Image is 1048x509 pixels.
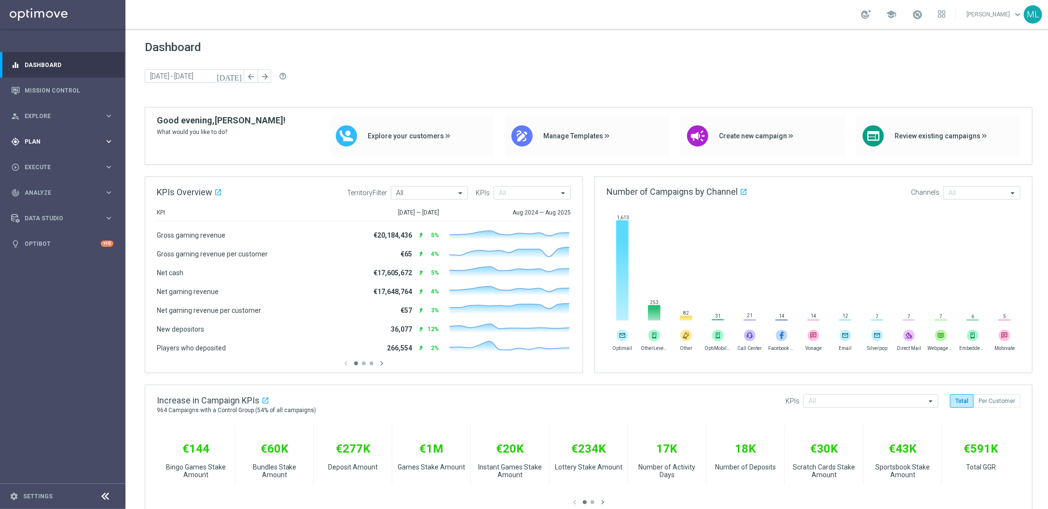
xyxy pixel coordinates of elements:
span: school [886,9,896,20]
div: Data Studio [11,214,104,223]
span: Analyze [25,190,104,196]
i: person_search [11,112,20,121]
i: keyboard_arrow_right [104,188,113,197]
div: Analyze [11,188,104,197]
button: Data Studio keyboard_arrow_right [11,214,114,222]
span: keyboard_arrow_down [1012,9,1023,20]
a: [PERSON_NAME]keyboard_arrow_down [965,7,1024,22]
div: Mission Control [11,78,113,103]
button: Mission Control [11,87,114,94]
i: play_circle_outline [11,163,20,172]
div: +10 [101,241,113,247]
span: Execute [25,164,104,170]
i: keyboard_arrow_right [104,214,113,223]
i: equalizer [11,61,20,69]
div: Dashboard [11,52,113,78]
button: track_changes Analyze keyboard_arrow_right [11,189,114,197]
i: track_changes [11,188,20,197]
span: Plan [25,139,104,145]
div: Execute [11,163,104,172]
button: equalizer Dashboard [11,61,114,69]
span: Explore [25,113,104,119]
i: keyboard_arrow_right [104,162,113,172]
i: keyboard_arrow_right [104,137,113,146]
i: settings [10,492,18,501]
div: Optibot [11,231,113,256]
a: Mission Control [25,78,113,103]
i: gps_fixed [11,137,20,146]
a: Optibot [25,231,101,256]
button: lightbulb Optibot +10 [11,240,114,248]
a: Settings [23,494,53,499]
div: Explore [11,112,104,121]
button: gps_fixed Plan keyboard_arrow_right [11,138,114,146]
div: ML [1024,5,1042,24]
div: Plan [11,137,104,146]
button: play_circle_outline Execute keyboard_arrow_right [11,163,114,171]
button: person_search Explore keyboard_arrow_right [11,112,114,120]
a: Dashboard [25,52,113,78]
i: keyboard_arrow_right [104,111,113,121]
i: lightbulb [11,240,20,248]
span: Data Studio [25,215,104,221]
